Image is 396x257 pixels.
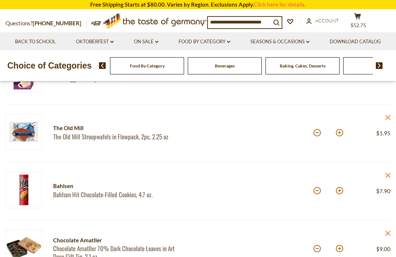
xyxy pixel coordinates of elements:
[376,246,390,252] span: $9.00
[130,63,165,69] a: Food By Category
[376,62,383,69] img: next arrow
[250,38,309,46] a: Seasons & Occasions
[254,1,306,8] a: Click here for details.
[5,19,87,28] p: Questions?
[376,188,390,194] span: $7.90
[53,75,185,82] a: Niederegger Marzipan Hot Chocolate
[5,172,42,208] img: Bahlsen Hit Chocolate-Filled Cookies
[351,22,366,28] span: $52.75
[376,130,390,136] span: $1.95
[134,38,158,46] a: On Sale
[33,20,81,26] a: [PHONE_NUMBER]
[53,124,185,133] div: The Old Mill
[53,181,185,191] div: Bahlsen
[53,191,185,198] a: Bahlsen Hit Chocolate-Filled Cookies, 4.7 oz.
[15,38,56,46] a: Back to School
[179,38,230,46] a: Food By Category
[330,38,381,46] a: Download Catalog
[99,62,106,69] img: previous arrow
[280,63,326,69] a: Baking, Cakes, Desserts
[53,133,185,140] a: The Old Mill Stroopwafels in Flowpack, 2pc, 2.25 oz
[76,38,114,46] a: Oktoberfest
[315,18,339,23] span: Account
[346,13,368,31] button: $52.75
[215,63,235,69] a: Beverages
[306,17,339,25] a: Account
[53,236,185,245] div: Chocolate Amatller
[5,114,42,150] img: The Old Mill Stroopwafels in Flowpack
